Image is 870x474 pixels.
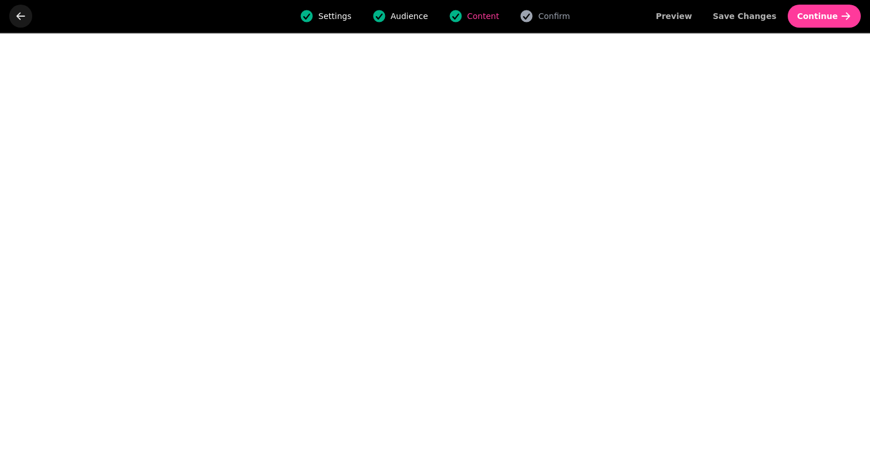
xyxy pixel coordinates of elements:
span: Content [467,10,499,22]
span: Settings [318,10,351,22]
span: Audience [391,10,428,22]
button: Preview [647,5,701,28]
button: Continue [788,5,861,28]
button: Save Changes [704,5,786,28]
button: go back [9,5,32,28]
span: Save Changes [713,12,777,20]
span: Continue [797,12,838,20]
span: Preview [656,12,692,20]
span: Confirm [538,10,570,22]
